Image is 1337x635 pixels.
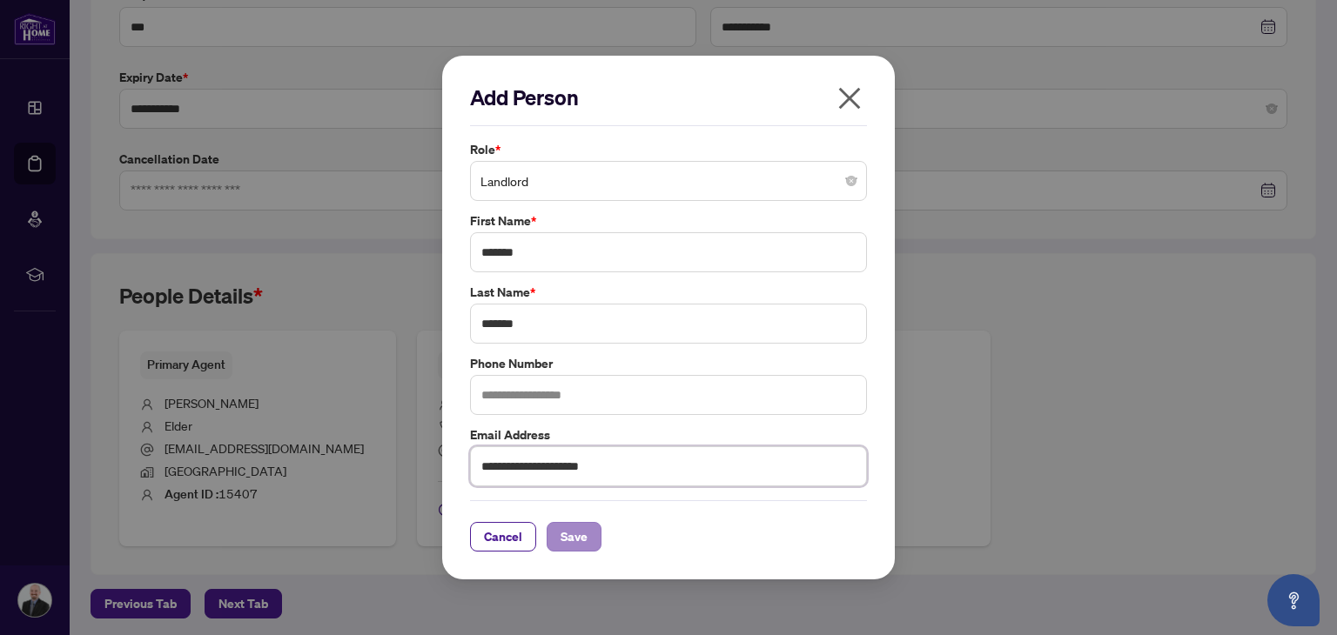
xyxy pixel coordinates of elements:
span: close-circle [846,176,857,186]
label: Role [470,140,867,159]
span: close [836,84,863,112]
button: Cancel [470,522,536,551]
label: Email Address [470,425,867,444]
button: Save [547,522,601,551]
h2: Add Person [470,84,867,111]
label: Phone Number [470,354,867,373]
span: Cancel [484,523,522,551]
button: Open asap [1267,574,1320,626]
span: Save [561,523,588,551]
label: Last Name [470,283,867,302]
label: First Name [470,211,867,231]
span: Landlord [480,164,857,197]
